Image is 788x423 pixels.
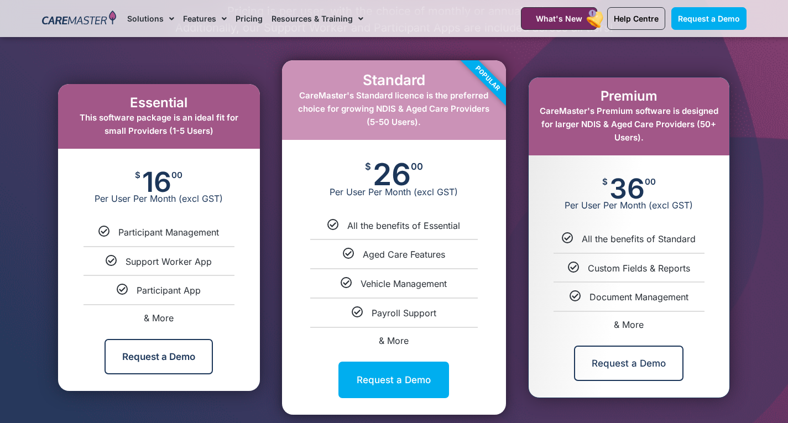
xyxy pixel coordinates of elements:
[338,362,449,398] a: Request a Demo
[144,312,174,323] span: & More
[58,193,260,204] span: Per User Per Month (excl GST)
[614,319,644,330] span: & More
[588,263,690,274] span: Custom Fields & Reports
[137,285,201,296] span: Participant App
[589,291,688,302] span: Document Management
[298,90,489,127] span: CareMaster's Standard licence is the preferred choice for growing NDIS & Aged Care Providers (5-5...
[536,14,582,23] span: What's New
[42,11,117,27] img: CareMaster Logo
[373,162,411,186] span: 26
[609,177,645,200] span: 36
[363,249,445,260] span: Aged Care Features
[135,171,140,179] span: $
[293,71,495,88] h2: Standard
[365,162,371,171] span: $
[282,186,506,197] span: Per User Per Month (excl GST)
[574,346,683,381] a: Request a Demo
[671,7,747,30] a: Request a Demo
[540,88,718,105] h2: Premium
[126,256,212,267] span: Support Worker App
[582,233,696,244] span: All the benefits of Standard
[614,14,659,23] span: Help Centre
[361,278,447,289] span: Vehicle Management
[411,162,423,171] span: 00
[118,227,219,238] span: Participant Management
[347,220,460,231] span: All the benefits of Essential
[171,171,182,179] span: 00
[69,95,249,111] h2: Essential
[602,177,608,186] span: $
[529,200,729,211] span: Per User Per Month (excl GST)
[521,7,597,30] a: What's New
[645,177,656,186] span: 00
[379,335,409,346] span: & More
[678,14,740,23] span: Request a Demo
[105,339,213,374] a: Request a Demo
[540,106,718,143] span: CareMaster's Premium software is designed for larger NDIS & Aged Care Providers (50+ Users).
[372,307,436,318] span: Payroll Support
[80,112,238,136] span: This software package is an ideal fit for small Providers (1-5 Users)
[607,7,665,30] a: Help Centre
[425,15,551,142] div: Popular
[142,171,171,193] span: 16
